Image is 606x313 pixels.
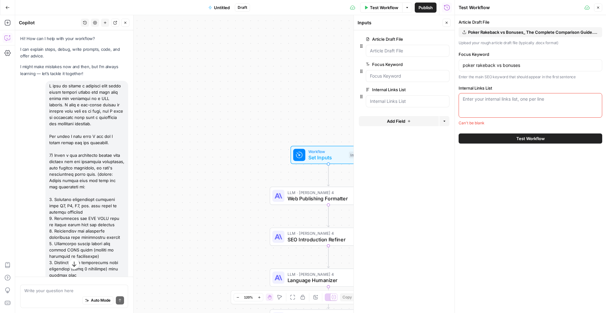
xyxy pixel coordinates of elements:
g: Edge from step_3 to step_4 [327,287,330,309]
g: Edge from step_2 to step_3 [327,246,330,268]
button: Copy [340,293,354,301]
g: Edge from step_1 to step_2 [327,205,330,227]
div: LLM · [PERSON_NAME] 4Web Publishing FormatterStep 1 [270,187,387,205]
label: Internal Links List [459,85,602,91]
button: Test Workflow [459,133,602,144]
div: Can't be blank [459,120,602,126]
input: Article Draft File [370,48,445,54]
span: LLM · [PERSON_NAME] 4 [288,189,367,195]
div: Inputs [349,151,363,158]
g: Edge from start to step_1 [327,164,330,186]
div: LLM · [PERSON_NAME] 4Language HumanizerStep 3 [270,269,387,287]
p: I can explain steps, debug, write prompts, code, and offer advice. [20,46,128,59]
label: Internal Links List [366,86,414,93]
span: Auto Mode [91,298,110,303]
span: Add Field [387,118,405,124]
button: Auto Mode [82,296,113,304]
label: Focus Keyword [459,51,602,57]
span: Set Inputs [308,154,346,161]
span: Web Publishing Formatter [288,195,367,202]
span: Copy [342,294,352,300]
button: Poker Rakeback vs Bonuses_ The Complete Comparison Guide.docx [459,27,602,37]
span: Poker Rakeback vs Bonuses_ The Complete Comparison Guide.docx [468,29,598,35]
input: e.g., poker strategy, Texas Hold'em [463,62,598,68]
div: LLM · [PERSON_NAME] 4SEO Introduction RefinerStep 2 [270,227,387,246]
span: LLM · [PERSON_NAME] 4 [288,230,366,236]
button: Untitled [205,3,234,13]
button: Publish [415,3,437,13]
button: Test Workflow [360,3,402,13]
span: 120% [244,295,253,300]
p: Hi! How can I help with your workflow? [20,35,128,42]
span: Untitled [214,4,230,11]
p: Enter the main SEO keyword that should appear in the first sentence [459,74,602,80]
button: Add Field [359,116,439,126]
span: SEO Introduction Refiner [288,236,366,243]
div: Inputs [358,20,441,26]
input: Internal Links List [370,98,445,104]
label: Article Draft File [366,36,414,42]
span: Publish [419,4,433,11]
p: I might make mistakes now and then, but I’m always learning — let’s tackle it together! [20,63,128,77]
span: LLM · [PERSON_NAME] 4 [288,271,366,277]
span: Draft [238,5,247,10]
span: Language Humanizer [288,276,366,284]
span: Test Workflow [516,135,545,142]
p: Upload your rough article draft file (typically .docx format) [459,40,602,46]
label: Article Draft File [459,19,602,25]
div: Copilot [19,20,79,26]
span: Test Workflow [370,4,398,11]
div: WorkflowSet InputsInputs [270,146,387,164]
span: Workflow [308,149,346,155]
input: Focus Keyword [370,73,445,79]
label: Focus Keyword [366,61,414,68]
